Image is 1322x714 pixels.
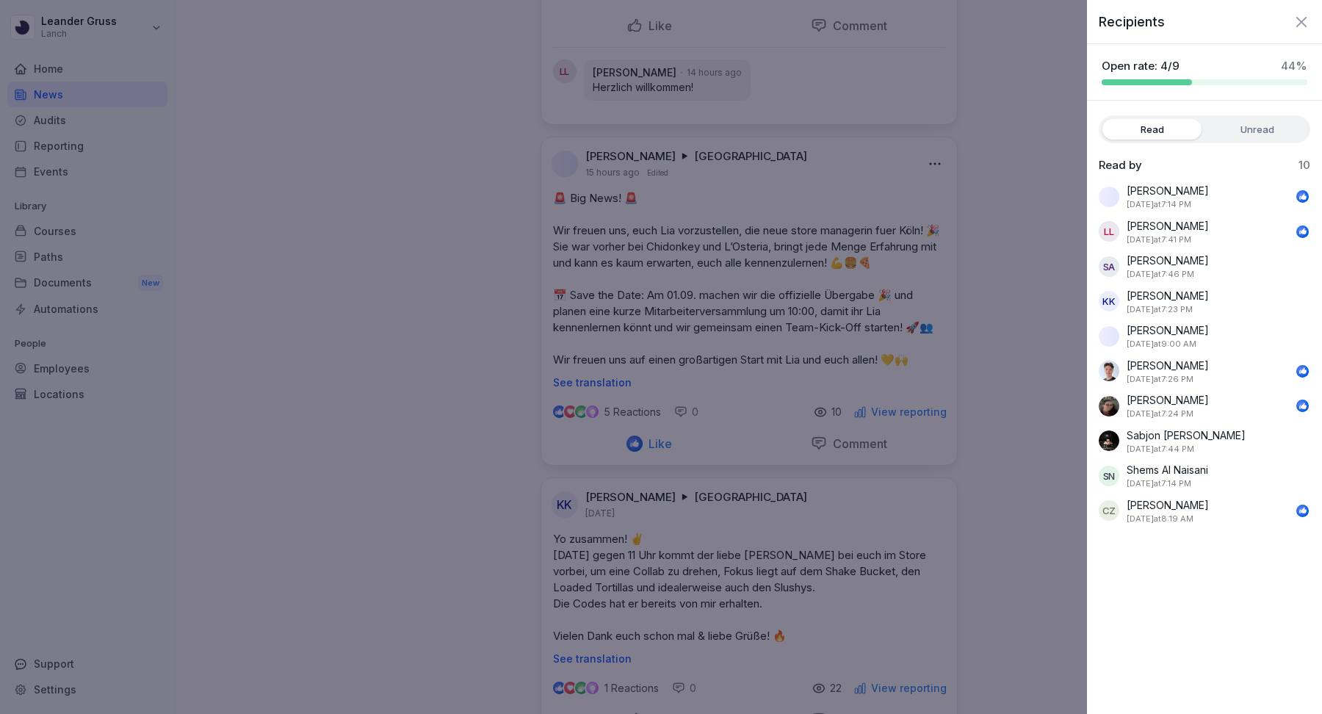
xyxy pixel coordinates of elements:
[1281,59,1307,73] p: 44 %
[1099,291,1119,311] div: KK
[1298,158,1310,173] p: 10
[1127,183,1209,198] p: [PERSON_NAME]
[1127,513,1193,525] p: August 22, 2025 at 8:19 AM
[1099,396,1119,416] img: vsdb780yjq3c8z0fgsc1orml.png
[1127,303,1193,316] p: August 21, 2025 at 7:23 PM
[1127,443,1194,455] p: August 21, 2025 at 7:44 PM
[1127,253,1209,268] p: [PERSON_NAME]
[1102,59,1180,73] p: Open rate: 4/9
[1127,198,1191,211] p: August 21, 2025 at 7:14 PM
[1127,288,1209,303] p: [PERSON_NAME]
[1297,505,1309,516] img: like
[1297,226,1309,237] img: like
[1099,361,1119,381] img: kn2k215p28akpshysf7ormw9.png
[1127,218,1209,234] p: [PERSON_NAME]
[1102,119,1202,140] label: Read
[1127,373,1193,386] p: August 21, 2025 at 7:26 PM
[1099,430,1119,451] img: h7clb01ovh4kr02mjvny56iz.png
[1127,408,1193,420] p: August 21, 2025 at 7:24 PM
[1099,187,1119,207] img: l5aexj2uen8fva72jjw1hczl.png
[1099,326,1119,347] img: tvucj8tul2t4wohdgetxw0db.png
[1099,500,1119,521] div: CZ
[1127,497,1209,513] p: [PERSON_NAME]
[1127,462,1208,477] p: Shems Al Naisani
[1099,466,1119,486] div: SN
[1127,338,1196,350] p: August 22, 2025 at 9:00 AM
[1297,400,1309,412] img: like
[1127,477,1191,490] p: August 21, 2025 at 7:14 PM
[1127,268,1194,281] p: August 21, 2025 at 7:46 PM
[1099,256,1119,277] div: SA
[1099,221,1119,242] div: LL
[1127,358,1209,373] p: [PERSON_NAME]
[1127,234,1191,246] p: August 21, 2025 at 7:41 PM
[1207,119,1307,140] label: Unread
[1297,365,1309,377] img: like
[1099,12,1165,32] p: Recipients
[1127,322,1209,338] p: [PERSON_NAME]
[1297,191,1309,203] img: like
[1099,158,1142,173] p: Read by
[1127,428,1246,443] p: Sabjon [PERSON_NAME]
[1127,392,1209,408] p: [PERSON_NAME]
